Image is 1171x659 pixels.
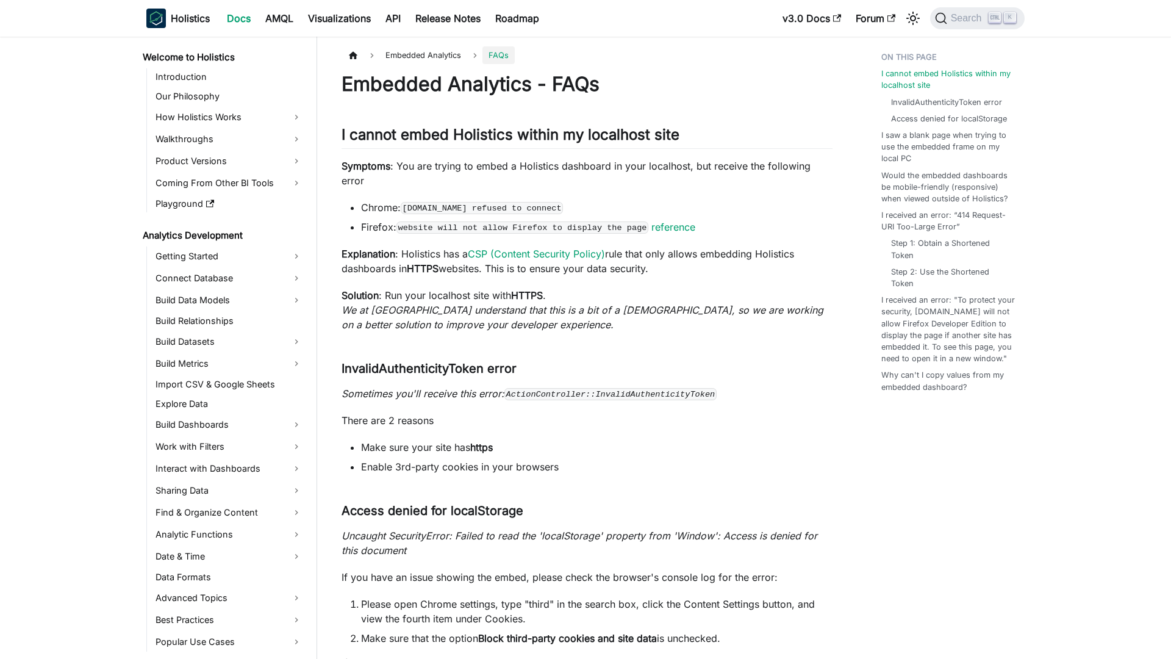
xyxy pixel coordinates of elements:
[342,159,833,188] p: : You are trying to embed a Holistics dashboard in your localhost, but receive the following error
[478,632,657,644] strong: Block third-party cookies and site data
[152,68,306,85] a: Introduction
[930,7,1025,29] button: Search (Ctrl+K)
[152,569,306,586] a: Data Formats
[342,361,833,376] h3: InvalidAuthenticityToken error
[152,247,306,266] a: Getting Started
[152,376,306,393] a: Import CSV & Google Sheets
[361,631,833,646] li: Make sure that the option is unchecked.
[152,354,306,373] a: Build Metrics
[342,46,833,64] nav: Breadcrumbs
[848,9,903,28] a: Forum
[152,588,306,608] a: Advanced Topics
[891,237,1012,261] a: Step 1: Obtain a Shortened Token
[342,248,395,260] strong: Explanation
[342,160,390,172] strong: Symptoms
[342,413,833,428] p: There are 2 reasons
[881,369,1017,392] a: Why can't I copy values from my embedded dashboard?
[220,9,258,28] a: Docs
[258,9,301,28] a: AMQL
[891,266,1012,289] a: Step 2: Use the Shortened Token
[361,440,833,455] li: Make sure your site has
[152,395,306,412] a: Explore Data
[881,129,1017,165] a: I saw a blank page when trying to use the embedded frame on my local PC
[903,9,923,28] button: Switch between dark and light mode (currently light mode)
[152,503,306,522] a: Find & Organize Content
[301,9,378,28] a: Visualizations
[152,437,306,456] a: Work with Filters
[152,290,306,310] a: Build Data Models
[152,525,306,544] a: Analytic Functions
[342,387,717,400] em: Sometimes you'll receive this error:
[1004,12,1016,23] kbd: K
[881,294,1017,364] a: I received an error: "To protect your security, [DOMAIN_NAME] will not allow Firefox Developer Ed...
[152,312,306,329] a: Build Relationships
[139,49,306,66] a: Welcome to Holistics
[342,46,365,64] a: Home page
[134,37,317,659] nav: Docs sidebar
[139,227,306,244] a: Analytics Development
[379,46,467,64] span: Embedded Analytics
[146,9,210,28] a: HolisticsHolistics
[470,441,493,453] strong: https
[401,202,563,214] code: [DOMAIN_NAME] refused to connect
[342,247,833,276] p: : Holistics has a rule that only allows embedding Holistics dashboards in websites. This is to en...
[361,597,833,626] li: Please open Chrome settings, type "third" in the search box, click the Content Settings button, a...
[152,459,306,478] a: Interact with Dashboards
[171,11,210,26] b: Holistics
[407,262,439,275] strong: HTTPS
[152,195,306,212] a: Playground
[891,113,1007,124] a: Access denied for localStorage
[342,72,833,96] h1: Embedded Analytics - FAQs
[342,530,817,556] em: Uncaught SecurityError: Failed to read the 'localStorage' property from 'Window': Access is denie...
[881,170,1017,205] a: Would the embedded dashboards be mobile-friendly (responsive) when viewed outside of Holistics?
[152,151,306,171] a: Product Versions
[342,126,833,149] h2: I cannot embed Holistics within my localhost site
[342,288,833,332] p: : Run your localhost site with .
[408,9,488,28] a: Release Notes
[361,220,833,234] li: Firefox:
[342,304,823,331] em: We at [GEOGRAPHIC_DATA] understand that this is a bit of a [DEMOGRAPHIC_DATA], so we are working ...
[361,200,833,215] li: Chrome:
[342,570,833,585] p: If you have an issue showing the embed, please check the browser's console log for the error:
[152,415,306,434] a: Build Dashboards
[152,107,306,127] a: How Holistics Works
[891,96,1002,108] a: InvalidAuthenticityToken error
[504,388,717,400] code: ActionController::InvalidAuthenticityToken
[152,88,306,105] a: Our Philosophy
[947,13,989,24] span: Search
[152,268,306,288] a: Connect Database
[881,209,1017,232] a: I received an error: “414 Request-URI Too-Large Error”
[488,9,546,28] a: Roadmap
[511,289,543,301] strong: HTTPS
[482,46,515,64] span: FAQs
[342,289,379,301] strong: Solution
[152,129,306,149] a: Walkthroughs
[152,547,306,566] a: Date & Time
[152,173,306,193] a: Coming From Other BI Tools
[378,9,408,28] a: API
[152,481,306,500] a: Sharing Data
[881,68,1017,91] a: I cannot embed Holistics within my localhost site
[361,459,833,474] li: Enable 3rd-party cookies in your browsers
[651,221,695,233] a: reference
[152,632,306,652] a: Popular Use Cases
[342,503,833,519] h3: Access denied for localStorage
[468,248,605,260] a: CSP (Content Security Policy)
[152,610,306,630] a: Best Practices
[775,9,848,28] a: v3.0 Docs
[146,9,166,28] img: Holistics
[152,332,306,351] a: Build Datasets
[396,221,648,234] code: website will not allow Firefox to display the page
